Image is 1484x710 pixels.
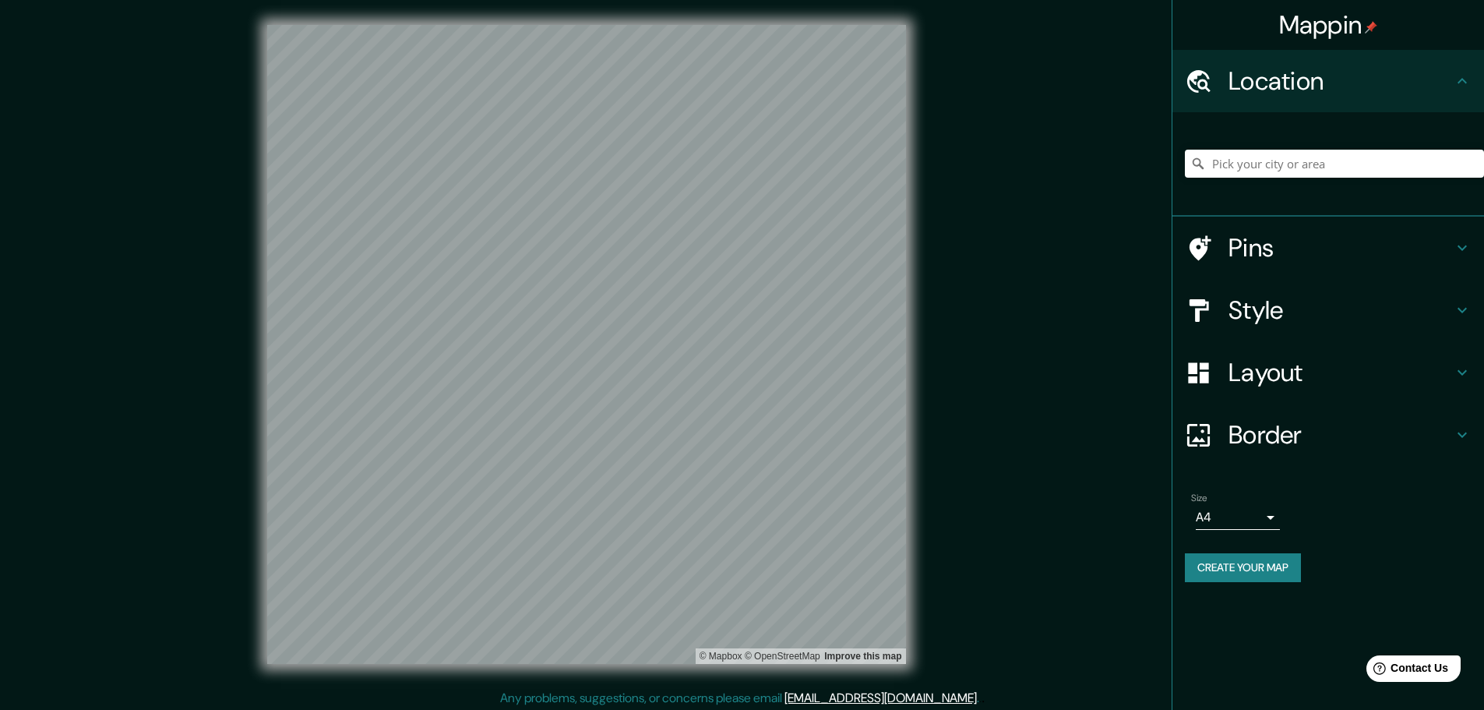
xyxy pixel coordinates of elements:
[267,25,906,664] canvas: Map
[1228,357,1453,388] h4: Layout
[1172,279,1484,341] div: Style
[979,689,982,708] div: .
[1228,295,1453,326] h4: Style
[1185,553,1301,582] button: Create your map
[500,689,979,708] p: Any problems, suggestions, or concerns please email .
[982,689,985,708] div: .
[700,651,742,662] a: Mapbox
[745,651,820,662] a: OpenStreetMap
[1172,341,1484,404] div: Layout
[1365,21,1377,34] img: pin-icon.png
[784,690,977,706] a: [EMAIL_ADDRESS][DOMAIN_NAME]
[824,651,901,662] a: Map feedback
[1191,492,1207,505] label: Size
[1185,150,1484,178] input: Pick your city or area
[1279,9,1378,41] h4: Mappin
[1172,404,1484,466] div: Border
[1228,65,1453,97] h4: Location
[1196,505,1280,530] div: A4
[1172,50,1484,112] div: Location
[1345,649,1467,693] iframe: Help widget launcher
[1228,419,1453,450] h4: Border
[1172,217,1484,279] div: Pins
[1228,232,1453,263] h4: Pins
